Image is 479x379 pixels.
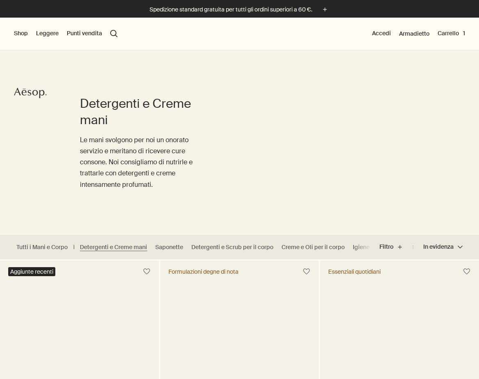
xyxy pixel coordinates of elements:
div: Formulazioni degne di nota [168,268,238,275]
nav: supplementary [372,18,465,50]
button: Salva nell'armadietto. [459,264,474,279]
button: Punti vendita [67,30,102,38]
p: Le mani svolgono per noi un onorato servizio e meritano di ricevere cure consone. Noi consigliamo... [80,134,207,190]
nav: primary [14,18,118,50]
a: Aesop [12,85,49,103]
a: Detergenti e Scrub per il corpo [191,243,273,251]
button: Apri ricerca [110,30,118,37]
a: Creme e Oli per il corpo [281,243,345,251]
button: Filtro [379,237,413,257]
button: Shop [14,30,28,38]
button: Carrello1 [438,30,465,38]
button: Leggere [36,30,59,38]
a: Igiene orale e Deodoranti [353,243,420,251]
p: Spedizione standard gratuita per tutti gli ordini superiori a 60 €. [150,5,312,14]
button: Accedi [372,30,391,38]
button: In evidenza [413,237,463,257]
svg: Aesop [14,87,47,99]
a: Tutti i Mani e Corpo [16,243,68,251]
button: Salva nell'armadietto. [139,264,154,279]
a: Armadietto [399,30,429,37]
button: Salva nell'armadietto. [299,264,314,279]
button: Spedizione standard gratuita per tutti gli ordini superiori a 60 €. [150,5,329,14]
a: Saponette [155,243,183,251]
div: Essenziali quotidiani [328,268,381,275]
div: Aggiunte recenti [8,267,55,276]
a: Detergenti e Creme mani [80,243,147,251]
h1: Detergenti e Creme mani [80,95,207,128]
